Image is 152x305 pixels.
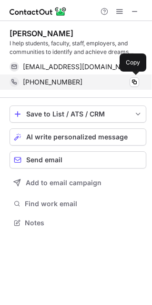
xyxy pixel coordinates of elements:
span: [EMAIL_ADDRESS][DOMAIN_NAME] [23,63,132,71]
button: Send email [10,151,146,168]
div: [PERSON_NAME] [10,29,73,38]
span: Send email [26,156,62,164]
span: AI write personalized message [26,133,128,141]
button: Find work email [10,197,146,210]
img: ContactOut v5.3.10 [10,6,67,17]
span: [PHONE_NUMBER] [23,78,82,86]
span: Notes [25,219,142,227]
button: Notes [10,216,146,230]
button: save-profile-one-click [10,105,146,123]
span: Find work email [25,200,142,208]
div: I help students, faculty, staff, employers, and communities to identify and achieve dreams throug... [10,39,146,56]
span: Add to email campaign [26,179,101,187]
button: Add to email campaign [10,174,146,191]
button: AI write personalized message [10,128,146,146]
div: Save to List / ATS / CRM [26,110,130,118]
